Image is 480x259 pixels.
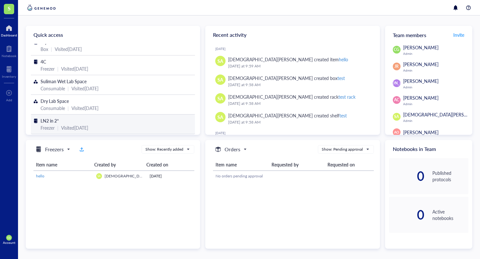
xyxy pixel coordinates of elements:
div: Dashboard [1,33,17,37]
span: LN2 in 2* [41,117,59,124]
button: Invite [453,30,465,40]
span: [DEMOGRAPHIC_DATA][PERSON_NAME] [105,173,179,179]
div: test [337,75,345,81]
div: Admin [403,85,468,89]
span: CG [7,236,11,239]
a: SA[DEMOGRAPHIC_DATA][PERSON_NAME] created racktest rack[DATE] at 9:58 AM [210,91,374,109]
a: Inventory [2,64,16,78]
a: Dashboard [1,23,17,37]
div: [DATE] [150,173,191,179]
th: Created on [144,159,189,171]
div: [DATE] at 9:58 AM [228,82,369,88]
div: Visited [DATE] [55,45,82,53]
div: 0 [389,210,425,220]
th: Item name [213,159,269,171]
span: 4C [41,58,46,65]
div: test rack [338,94,355,100]
th: Item name [33,159,92,171]
span: [PERSON_NAME] [403,61,438,67]
div: No orders pending approval [216,173,371,179]
span: Invite [453,32,464,38]
div: Team members [385,26,472,44]
h5: Orders [225,145,240,153]
div: Add [6,98,12,102]
div: Inventory [2,75,16,78]
div: Visited [DATE] [61,124,88,131]
div: Admin [403,52,468,55]
span: [PERSON_NAME] [403,95,438,101]
div: Visited [DATE] [61,65,88,72]
div: Active notebooks [432,208,468,221]
div: | [68,85,69,92]
div: Notebook [2,54,16,58]
div: test [339,112,347,119]
a: hello [36,173,91,179]
span: SA [217,76,223,83]
a: SA[DEMOGRAPHIC_DATA][PERSON_NAME] created shelftest[DATE] at 9:58 AM [210,109,374,128]
div: Box [41,45,48,53]
span: [PERSON_NAME] [403,44,438,51]
span: [PERSON_NAME] [403,78,438,84]
div: hello [339,56,348,63]
div: | [51,45,52,53]
div: Published protocols [432,170,468,183]
div: [DATE] at 9:59 AM [228,63,369,69]
a: SA[DEMOGRAPHIC_DATA][PERSON_NAME] created itemhello[DATE] at 9:59 AM [210,53,374,72]
span: [PERSON_NAME] [381,80,412,86]
div: Show: Recently added [145,146,183,152]
div: | [57,124,59,131]
div: Notebooks in Team [385,140,472,158]
div: 0 [389,171,425,181]
span: CG [394,47,399,53]
div: [DATE] at 9:58 AM [228,119,369,125]
div: [DEMOGRAPHIC_DATA][PERSON_NAME] created rack [228,93,355,100]
div: Visited [DATE] [71,105,98,112]
span: SA [217,114,223,121]
span: SA [217,57,223,65]
div: Visited [DATE] [71,85,98,92]
th: Requested by [269,159,325,171]
div: Account [3,241,15,244]
div: Consumable [41,85,65,92]
h5: Freezers [45,145,64,153]
div: Freezer [41,65,55,72]
span: AC [394,97,399,103]
th: Requested on [325,159,374,171]
div: Admin [403,102,468,106]
span: Suliman Wet Lab Space [41,78,87,85]
div: | [68,105,69,112]
span: JR [394,64,399,69]
div: | [57,65,59,72]
div: Admin [403,68,468,72]
div: [DATE] at 9:58 AM [228,100,369,107]
th: Created by [92,159,144,171]
div: Freezer [41,124,55,131]
a: SA[DEMOGRAPHIC_DATA][PERSON_NAME] created boxtest[DATE] at 9:58 AM [210,72,374,91]
div: [DATE] [215,47,374,51]
span: [PERSON_NAME] [403,129,438,135]
span: hello [36,173,44,179]
div: [DEMOGRAPHIC_DATA][PERSON_NAME] created item [228,56,348,63]
span: S [8,4,11,12]
div: Admin [403,119,479,123]
div: Recent activity [205,26,380,44]
div: [DEMOGRAPHIC_DATA][PERSON_NAME] created box [228,75,345,82]
span: Dry Lab Space [41,98,69,104]
span: SA [97,174,101,178]
div: Show: Pending approval [322,146,363,152]
img: genemod-logo [26,4,57,12]
div: Quick access [26,26,200,44]
span: SA [217,95,223,102]
div: Consumable [41,105,65,112]
div: [DEMOGRAPHIC_DATA][PERSON_NAME] created shelf [228,112,347,119]
a: Notebook [2,44,16,58]
span: SA [394,114,399,120]
span: AO [394,130,399,135]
